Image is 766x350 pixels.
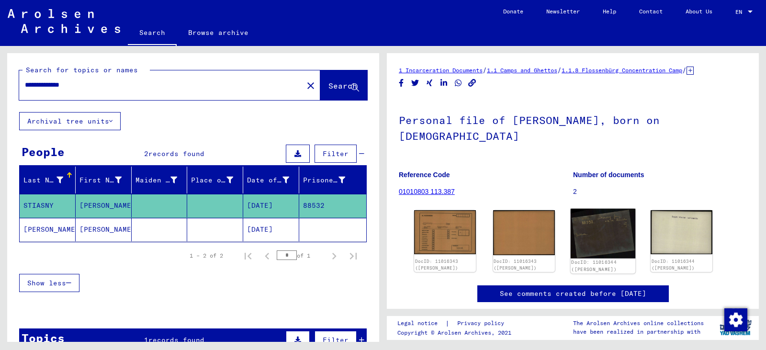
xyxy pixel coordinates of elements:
span: Filter [323,149,349,158]
mat-header-cell: First Name [76,167,132,193]
div: Maiden Name [135,172,190,188]
button: Previous page [258,246,277,265]
button: Next page [325,246,344,265]
p: have been realized in partnership with [573,327,704,336]
button: Clear [301,76,320,95]
button: Share on LinkedIn [439,77,449,89]
mat-header-cell: Last Name [20,167,76,193]
button: Archival tree units [19,112,121,130]
mat-icon: close [305,80,316,91]
mat-label: Search for topics or names [26,66,138,74]
a: DocID: 11016344 ([PERSON_NAME]) [571,260,617,272]
a: Legal notice [397,318,445,328]
span: Show less [27,279,66,287]
b: Number of documents [573,171,644,179]
div: Last Name [23,172,75,188]
mat-header-cell: Maiden Name [132,167,188,193]
p: 2 [573,187,747,197]
img: yv_logo.png [718,316,754,339]
a: DocID: 11016343 ([PERSON_NAME]) [494,259,537,271]
div: of 1 [277,251,325,260]
mat-header-cell: Date of Birth [243,167,299,193]
mat-cell: [DATE] [243,218,299,241]
span: / [483,66,487,74]
a: DocID: 11016344 ([PERSON_NAME]) [652,259,695,271]
mat-header-cell: Place of Birth [187,167,243,193]
button: Filter [315,145,357,163]
span: / [682,66,687,74]
img: Arolsen_neg.svg [8,9,120,33]
div: Date of Birth [247,175,289,185]
a: 1.1 Camps and Ghettos [487,67,557,74]
mat-cell: STIASNY [20,194,76,217]
div: Prisoner # [303,175,345,185]
button: Search [320,70,367,100]
a: See comments created before [DATE] [500,289,646,299]
button: Share on Twitter [410,77,420,89]
img: 001.jpg [414,210,476,254]
span: 2 [144,149,148,158]
p: Copyright © Arolsen Archives, 2021 [397,328,516,337]
img: 001.jpg [570,209,635,258]
span: Search [328,81,357,90]
button: Last page [344,246,363,265]
mat-cell: [PERSON_NAME] [76,194,132,217]
div: Place of Birth [191,175,233,185]
button: Share on Xing [425,77,435,89]
div: Prisoner # [303,172,357,188]
div: People [22,143,65,160]
span: / [557,66,562,74]
div: Last Name [23,175,63,185]
span: EN [735,9,746,15]
b: Reference Code [399,171,450,179]
a: 1 Incarceration Documents [399,67,483,74]
button: Share on WhatsApp [453,77,463,89]
h1: Personal file of [PERSON_NAME], born on [DEMOGRAPHIC_DATA] [399,98,747,156]
div: Place of Birth [191,172,245,188]
div: First Name [79,175,122,185]
span: records found [148,336,204,344]
p: The Arolsen Archives online collections [573,319,704,327]
div: Maiden Name [135,175,178,185]
img: 002.jpg [651,210,712,254]
span: records found [148,149,204,158]
span: Filter [323,336,349,344]
div: 1 – 2 of 2 [190,251,223,260]
button: Share on Facebook [396,77,406,89]
button: Filter [315,331,357,349]
mat-cell: [PERSON_NAME] [76,218,132,241]
a: DocID: 11016343 ([PERSON_NAME]) [415,259,458,271]
img: Change consent [724,308,747,331]
button: First page [238,246,258,265]
a: 1.1.8 Flossenbürg Concentration Camp [562,67,682,74]
div: Date of Birth [247,172,301,188]
mat-header-cell: Prisoner # [299,167,366,193]
a: Search [128,21,177,46]
img: 002.jpg [493,210,555,255]
div: First Name [79,172,134,188]
a: Browse archive [177,21,260,44]
div: | [397,318,516,328]
mat-cell: 88532 [299,194,366,217]
button: Show less [19,274,79,292]
button: Copy link [467,77,477,89]
mat-cell: [PERSON_NAME] [20,218,76,241]
div: Topics [22,329,65,347]
a: 01010803 113.387 [399,188,455,195]
mat-cell: [DATE] [243,194,299,217]
a: Privacy policy [450,318,516,328]
span: 1 [144,336,148,344]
